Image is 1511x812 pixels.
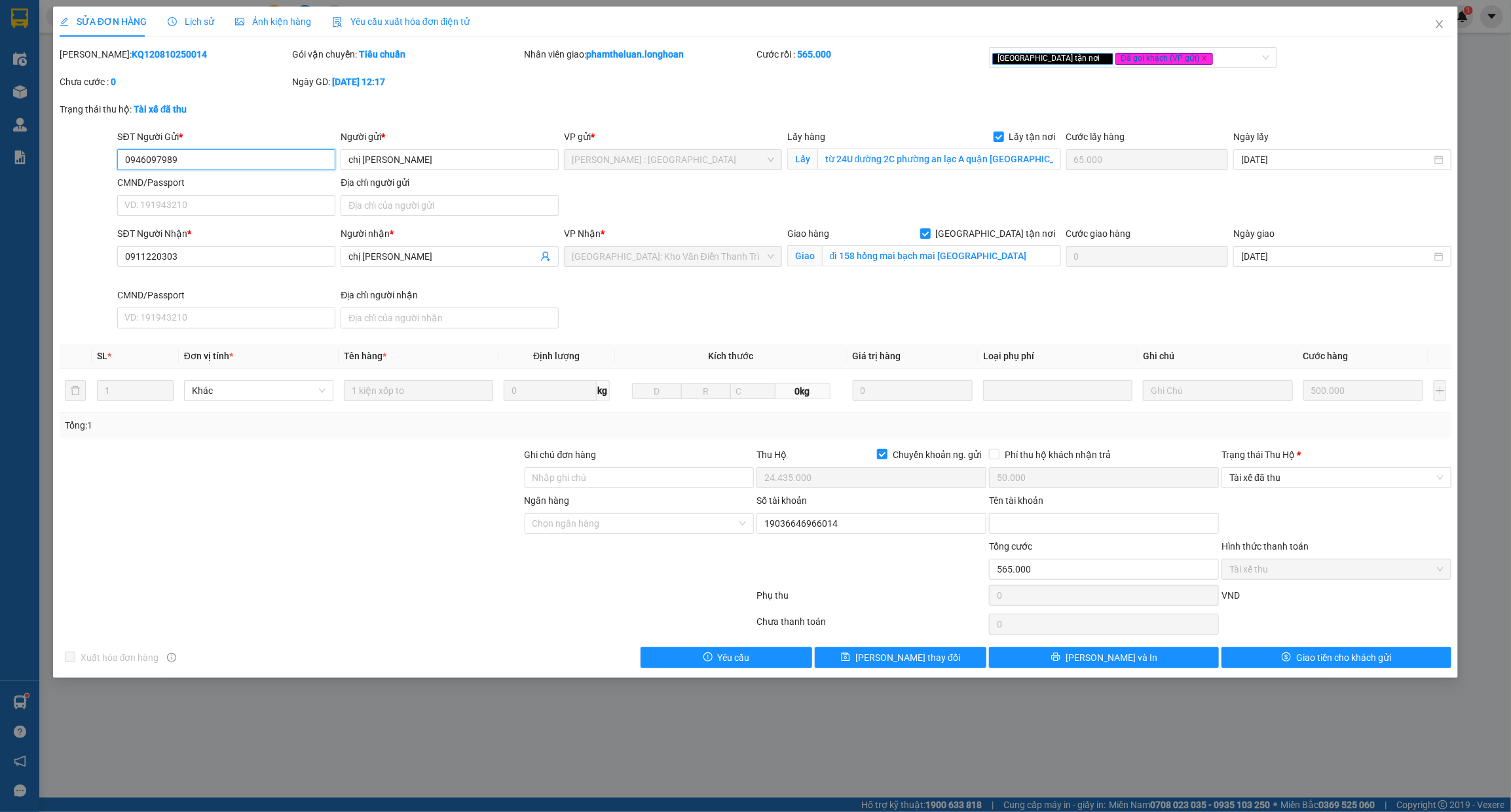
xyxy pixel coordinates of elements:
b: 0 [111,77,116,87]
input: Giao tận nơi [822,245,1061,266]
th: Ghi chú [1138,344,1297,369]
button: save[PERSON_NAME] thay đổi [815,647,986,668]
span: Yêu cầu [718,650,750,665]
label: Hình thức thanh toán [1222,541,1309,552]
span: Giao tiền cho khách gửi [1296,650,1391,665]
div: Địa chỉ người nhận [341,288,559,302]
span: Giao hàng [787,228,829,239]
span: Giao [787,245,822,266]
span: picture [235,17,244,26]
span: exclamation-circle [703,652,713,663]
input: 0 [853,380,973,401]
div: Chưa cước : [60,75,289,89]
input: Địa chỉ của người gửi [341,195,559,216]
span: [GEOGRAPHIC_DATA] tận nơi [931,226,1061,241]
span: VP Nhận [564,228,601,239]
input: R [681,383,731,399]
span: Tổng cước [989,541,1032,552]
div: CMND/Passport [117,288,335,302]
span: Tài xế đã thu [1229,468,1444,487]
b: [DATE] 12:17 [332,77,385,87]
button: delete [65,380,86,401]
span: Đã gọi khách (VP gửi) [1115,53,1213,65]
th: Loại phụ phí [978,344,1138,369]
span: Kích thước [709,351,754,361]
div: Trạng thái Thu Hộ [1222,448,1451,462]
input: Số tài khoản [756,513,986,534]
div: Nhân viên giao: [525,47,755,62]
div: Người gửi [341,130,559,144]
div: Phụ thu [756,588,988,611]
div: Địa chỉ người gửi [341,175,559,190]
label: Ngày giao [1233,228,1275,239]
span: Yêu cầu xuất hóa đơn điện tử [332,16,470,27]
img: icon [332,17,343,27]
input: Ngày giao [1241,249,1432,264]
input: Ghi chú đơn hàng [525,467,755,488]
span: Tên hàng [344,351,386,361]
span: Phí thu hộ khách nhận trả [999,448,1116,462]
span: Cước hàng [1303,351,1349,361]
label: Cước giao hàng [1066,228,1131,239]
div: VP gửi [564,130,782,144]
span: Tài xế thu [1229,559,1444,579]
input: C [730,383,775,399]
span: Thu Hộ [756,450,787,460]
div: Trạng thái thu hộ: [60,102,348,116]
input: Cước lấy hàng [1066,149,1229,170]
span: [PERSON_NAME] và In [1066,650,1157,665]
span: Đơn vị tính [184,351,233,361]
b: phamtheluan.longhoan [587,49,684,60]
span: close [1201,55,1208,62]
button: Close [1421,7,1458,43]
span: close [1102,55,1108,62]
label: Ngân hàng [525,495,570,506]
label: Ngày lấy [1233,132,1269,142]
div: [PERSON_NAME]: [60,47,289,62]
span: clock-circle [168,17,177,26]
span: Xuất hóa đơn hàng [75,650,164,665]
span: Lấy hàng [787,132,825,142]
label: Số tài khoản [756,495,807,506]
div: SĐT Người Gửi [117,130,335,144]
input: Tên tài khoản [989,513,1219,534]
span: Lịch sử [168,16,214,27]
span: Định lượng [533,351,580,361]
span: edit [60,17,69,26]
input: Ghi Chú [1143,380,1292,401]
button: dollarGiao tiền cho khách gửi [1222,647,1451,668]
span: close [1434,19,1445,29]
input: VD: Bàn, Ghế [344,380,493,401]
label: Tên tài khoản [989,495,1043,506]
button: printer[PERSON_NAME] và In [989,647,1219,668]
span: Khác [192,381,326,400]
b: 565.000 [797,49,831,60]
span: Hồ Chí Minh : Kho Quận 12 [572,150,774,169]
span: Hà Nội: Kho Văn Điển Thanh Trì [572,247,774,266]
div: Cước rồi : [756,47,986,62]
div: Gói vận chuyển: [292,47,522,62]
span: VND [1222,590,1240,601]
span: dollar [1282,652,1291,663]
button: exclamation-circleYêu cầu [641,647,812,668]
div: CMND/Passport [117,175,335,190]
span: SỬA ĐƠN HÀNG [60,16,147,27]
span: Ảnh kiện hàng [235,16,311,27]
span: kg [597,380,610,401]
b: KQ120810250014 [132,49,207,60]
input: Ngày lấy [1241,152,1432,167]
span: Chuyển khoản ng. gửi [887,448,986,462]
input: Địa chỉ của người nhận [341,308,559,328]
input: D [632,383,682,399]
b: Tiêu chuẩn [359,49,405,60]
span: [PERSON_NAME] thay đổi [855,650,960,665]
button: plus [1434,380,1446,401]
div: SĐT Người Nhận [117,226,335,241]
span: printer [1051,652,1060,663]
span: 0kg [775,383,830,399]
div: Tổng: 1 [65,418,583,432]
span: save [841,652,850,663]
b: Tài xế đã thu [134,104,187,115]
span: Lấy tận nơi [1004,130,1061,144]
input: 0 [1303,380,1424,401]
